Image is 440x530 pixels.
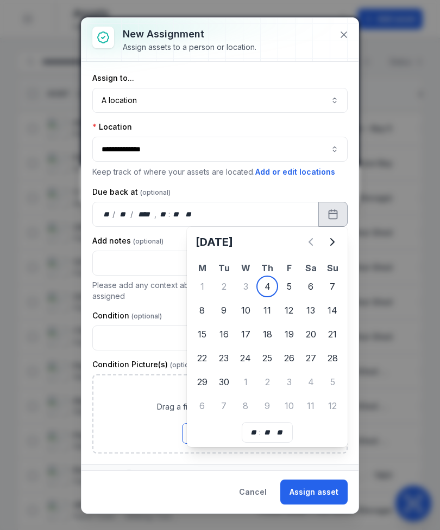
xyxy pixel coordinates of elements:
[116,209,131,220] div: month,
[157,401,284,412] span: Drag a file here, or click to browse.
[300,371,322,393] div: Saturday 4 October 2025
[235,276,256,297] div: Wednesday 3 September 2025
[191,276,213,297] div: Monday 1 September 2025
[191,261,213,274] th: M
[256,299,278,321] div: Thursday 11 September 2025
[134,209,154,220] div: year,
[300,299,322,321] div: 13
[235,261,256,274] th: W
[256,276,278,297] div: 4
[123,27,256,42] h3: New assignment
[213,276,235,297] div: 2
[171,209,182,220] div: minute,
[191,299,213,321] div: Monday 8 September 2025
[322,347,343,369] div: 28
[154,209,158,220] div: ,
[235,347,256,369] div: 24
[249,427,260,438] div: hour,
[256,323,278,345] div: Thursday 18 September 2025
[213,299,235,321] div: 9
[92,73,134,84] label: Assign to...
[123,469,135,482] div: 1
[256,371,278,393] div: Thursday 2 October 2025
[191,347,213,369] div: Monday 22 September 2025
[259,427,262,438] div: :
[196,234,300,250] h2: [DATE]
[318,202,348,227] button: Calendar
[262,427,273,438] div: minute,
[235,395,256,417] div: Wednesday 8 October 2025
[235,299,256,321] div: 10
[213,261,235,274] th: Tu
[322,347,343,369] div: Sunday 28 September 2025
[235,299,256,321] div: Wednesday 10 September 2025
[168,209,171,220] div: :
[300,323,322,345] div: Saturday 20 September 2025
[278,395,300,417] div: Friday 10 October 2025
[322,299,343,321] div: 14
[278,299,300,321] div: 12
[274,427,286,438] div: am/pm,
[280,480,348,505] button: Assign asset
[213,323,235,345] div: 16
[255,166,336,178] button: Add or edit locations
[213,276,235,297] div: Tuesday 2 September 2025
[300,231,322,253] button: Previous
[123,42,256,53] div: Assign assets to a person or location.
[322,299,343,321] div: Sunday 14 September 2025
[256,395,278,417] div: Thursday 9 October 2025
[300,347,322,369] div: Saturday 27 September 2025
[256,276,278,297] div: Today, Thursday 4 September 2025, First available date
[92,166,348,178] p: Keep track of where your assets are located.
[92,469,135,482] span: Assets
[235,371,256,393] div: 1
[235,347,256,369] div: Wednesday 24 September 2025
[191,323,213,345] div: Monday 15 September 2025
[322,261,343,274] th: Su
[278,323,300,345] div: 19
[278,276,300,297] div: Friday 5 September 2025
[213,395,235,417] div: 7
[322,371,343,393] div: 5
[191,371,213,393] div: Monday 29 September 2025
[300,276,322,297] div: 6
[278,371,300,393] div: 3
[191,231,343,443] div: Calendar
[191,323,213,345] div: 15
[300,323,322,345] div: 20
[235,323,256,345] div: Wednesday 17 September 2025
[322,371,343,393] div: Sunday 5 October 2025
[235,323,256,345] div: 17
[256,395,278,417] div: 9
[213,371,235,393] div: Tuesday 30 September 2025
[191,371,213,393] div: 29
[191,276,213,297] div: 1
[191,231,343,418] div: September 2025
[183,209,195,220] div: am/pm,
[235,276,256,297] div: 3
[92,359,200,370] label: Condition Picture(s)
[300,395,322,417] div: 11
[191,395,213,417] div: 6
[230,480,276,505] button: Cancel
[278,323,300,345] div: Friday 19 September 2025
[191,261,343,418] table: September 2025
[300,261,322,274] th: Sa
[300,276,322,297] div: Saturday 6 September 2025
[256,261,278,274] th: Th
[158,209,168,220] div: hour,
[278,395,300,417] div: 10
[278,347,300,369] div: 26
[235,395,256,417] div: 8
[191,347,213,369] div: 22
[300,395,322,417] div: Saturday 11 October 2025
[130,209,134,220] div: /
[322,323,343,345] div: 21
[112,209,116,220] div: /
[322,395,343,417] div: 12
[92,310,162,321] label: Condition
[213,371,235,393] div: 30
[92,187,171,197] label: Due back at
[235,371,256,393] div: Wednesday 1 October 2025
[322,276,343,297] div: Sunday 7 September 2025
